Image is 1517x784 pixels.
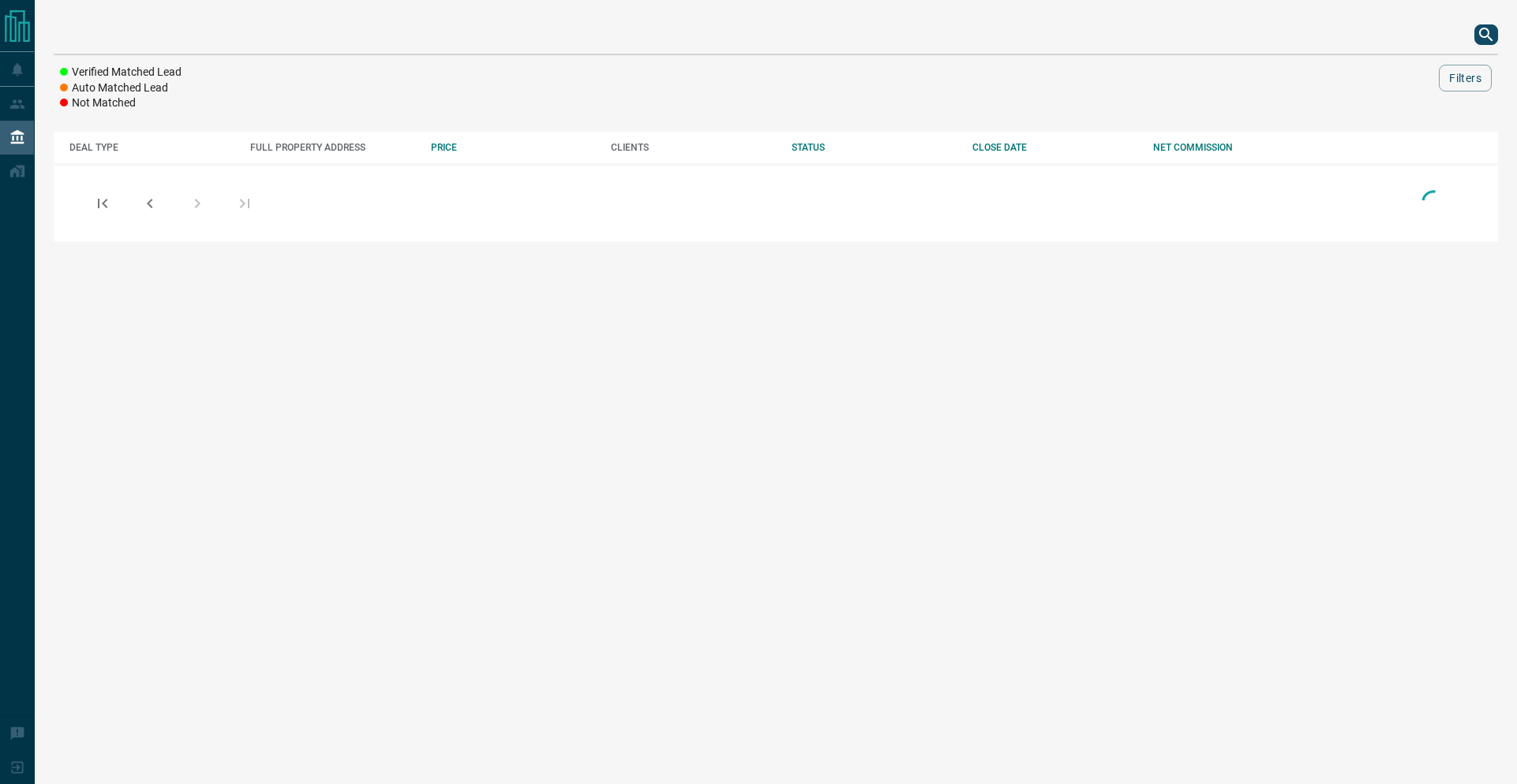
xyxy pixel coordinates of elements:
li: Verified Matched Lead [60,65,182,80]
div: CLOSE DATE [972,142,1137,153]
li: Not Matched [60,95,182,111]
div: NET COMMISSION [1153,142,1318,153]
div: STATUS [792,142,957,153]
li: Auto Matched Lead [60,80,182,96]
div: PRICE [431,142,596,153]
div: CLIENTS [611,142,776,153]
button: Filters [1439,65,1492,91]
div: Loading [1418,186,1449,220]
div: FULL PROPERTY ADDRESS [250,142,415,153]
button: search button [1474,24,1498,45]
div: DEAL TYPE [69,142,234,153]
